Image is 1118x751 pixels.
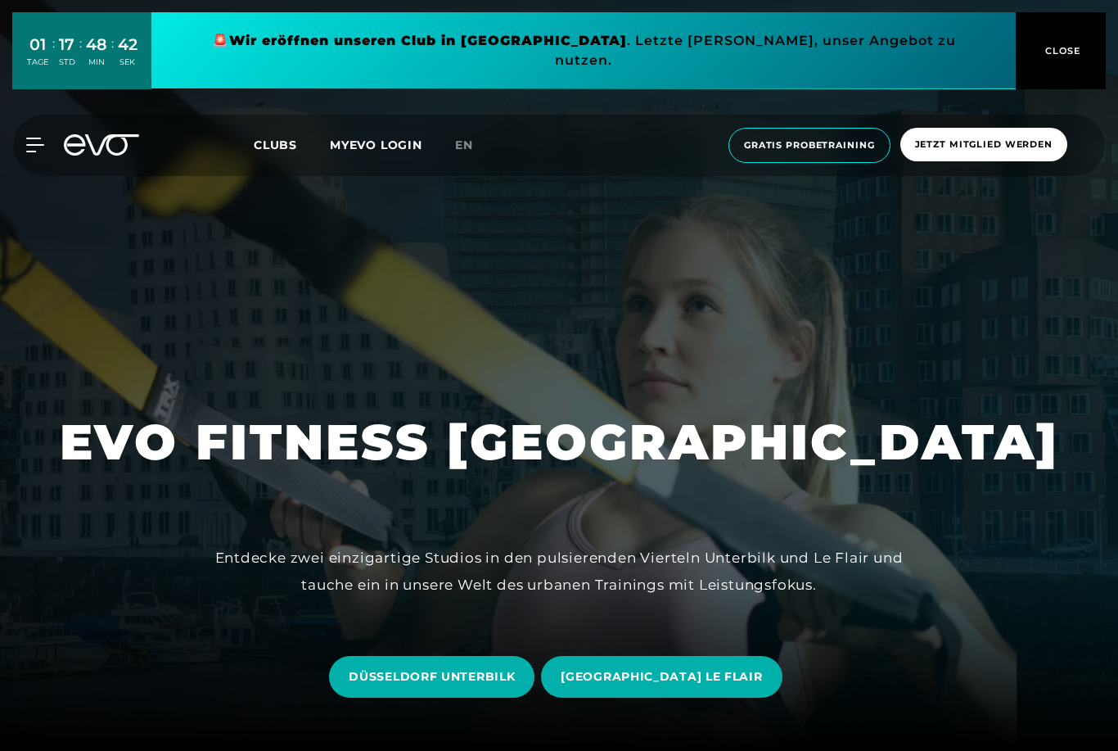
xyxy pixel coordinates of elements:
[60,410,1059,474] h1: EVO FITNESS [GEOGRAPHIC_DATA]
[86,57,107,68] div: MIN
[254,138,297,152] span: Clubs
[52,34,55,78] div: :
[59,33,75,57] div: 17
[118,57,137,68] div: SEK
[59,57,75,68] div: STD
[915,138,1053,152] span: Jetzt Mitglied werden
[1041,43,1081,58] span: CLOSE
[724,128,895,163] a: Gratis Probetraining
[541,644,788,710] a: [GEOGRAPHIC_DATA] LE FLAIR
[86,33,107,57] div: 48
[254,137,330,152] a: Clubs
[1016,12,1106,89] button: CLOSE
[79,34,82,78] div: :
[455,138,473,152] span: en
[895,128,1072,163] a: Jetzt Mitglied werden
[118,33,137,57] div: 42
[455,136,493,155] a: en
[349,668,515,685] span: DÜSSELDORF UNTERBILK
[330,138,422,152] a: MYEVO LOGIN
[215,545,904,598] div: Entdecke zwei einzigartige Studios in den pulsierenden Vierteln Unterbilk und Le Flair und tauche...
[27,33,48,57] div: 01
[27,57,48,68] div: TAGE
[329,644,541,710] a: DÜSSELDORF UNTERBILK
[744,138,875,152] span: Gratis Probetraining
[111,34,114,78] div: :
[561,668,762,685] span: [GEOGRAPHIC_DATA] LE FLAIR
